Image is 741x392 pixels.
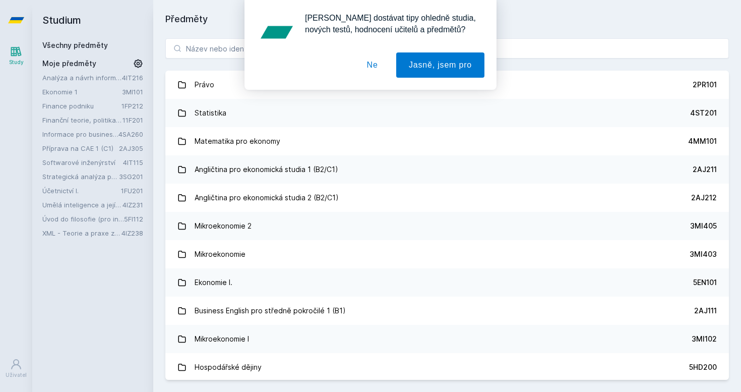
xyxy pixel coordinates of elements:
a: Matematika pro ekonomy 4MM101 [165,127,729,155]
div: Matematika pro ekonomy [195,131,280,151]
div: Ekonomie I. [195,272,232,293]
div: Hospodářské dějiny [195,357,262,377]
a: Statistika 4ST201 [165,99,729,127]
a: 4SA260 [118,130,143,138]
a: Ekonomie 1 [42,87,122,97]
img: notification icon [257,12,297,52]
div: Angličtina pro ekonomická studia 2 (B2/C1) [195,188,339,208]
div: 2AJ211 [693,164,717,175]
a: Mikroekonomie 3MI403 [165,240,729,268]
div: Business English pro středně pokročilé 1 (B1) [195,301,346,321]
a: Softwarové inženýrství [42,157,123,167]
a: Ekonomie I. 5EN101 [165,268,729,297]
div: Mikroekonomie [195,244,245,264]
div: 2AJ212 [691,193,717,203]
div: 5EN101 [693,277,717,288]
a: Účetnictví I. [42,186,121,196]
a: Uživatel [2,353,30,384]
div: 4MM101 [688,136,717,146]
div: Statistika [195,103,226,123]
a: 1FU201 [121,187,143,195]
a: Informace pro business (v angličtině) [42,129,118,139]
div: [PERSON_NAME] dostávat tipy ohledně studia, nových testů, hodnocení učitelů a předmětů? [297,12,484,35]
div: 3MI403 [690,249,717,259]
a: 1FP212 [121,102,143,110]
div: 3MI405 [690,221,717,231]
a: Business English pro středně pokročilé 1 (B1) 2AJ111 [165,297,729,325]
a: 2AJ305 [119,144,143,152]
a: Umělá inteligence a její aplikace [42,200,122,210]
div: Mikroekonomie I [195,329,249,349]
a: Příprava na CAE 1 (C1) [42,143,119,153]
a: XML - Teorie a praxe značkovacích jazyků [42,228,121,238]
a: 3MI101 [122,88,143,96]
div: Uživatel [6,371,27,379]
a: Angličtina pro ekonomická studia 2 (B2/C1) 2AJ212 [165,184,729,212]
a: Mikroekonomie I 3MI102 [165,325,729,353]
div: 4ST201 [690,108,717,118]
a: Finanční teorie, politika a instituce [42,115,122,125]
div: Angličtina pro ekonomická studia 1 (B2/C1) [195,159,338,180]
div: 2AJ111 [694,306,717,316]
a: Mikroekonomie 2 3MI405 [165,212,729,240]
button: Ne [354,52,391,78]
a: 11F201 [122,116,143,124]
a: 4IZ238 [121,229,143,237]
a: 4IT115 [123,158,143,166]
div: Mikroekonomie 2 [195,216,252,236]
a: 4IZ231 [122,201,143,209]
div: 3MI102 [692,334,717,344]
a: Hospodářské dějiny 5HD200 [165,353,729,381]
a: 3SG201 [119,173,143,181]
a: Strategická analýza pro informatiky a statistiky [42,172,119,182]
a: Finance podniku [42,101,121,111]
a: Úvod do filosofie (pro informatiky) [42,214,124,224]
a: Angličtina pro ekonomická studia 1 (B2/C1) 2AJ211 [165,155,729,184]
div: 5HD200 [689,362,717,372]
a: 5FI112 [124,215,143,223]
button: Jasně, jsem pro [396,52,484,78]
